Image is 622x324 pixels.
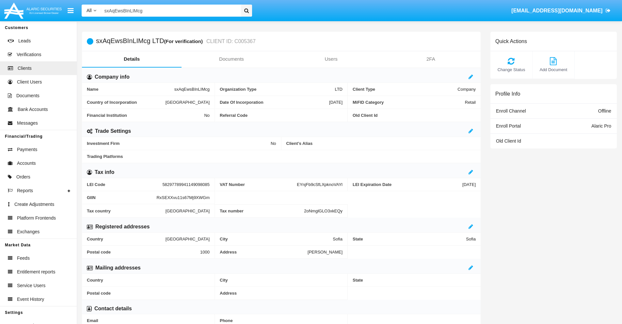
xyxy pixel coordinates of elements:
[101,5,239,17] input: Search
[353,278,476,283] span: State
[182,51,281,67] a: Documents
[353,87,457,92] span: Client Type
[14,201,54,208] span: Create Adjustments
[95,223,150,230] h6: Registered addresses
[271,141,276,146] span: No
[381,51,481,67] a: 2FA
[94,305,132,312] h6: Contact details
[220,182,297,187] span: VAT Number
[95,264,141,271] h6: Mailing addresses
[17,296,44,303] span: Event History
[17,228,40,235] span: Exchanges
[466,237,476,241] span: Sofia
[87,237,166,241] span: Country
[87,154,476,159] span: Trading Platforms
[18,106,48,113] span: Bank Accounts
[96,38,256,45] h5: sxAqEwsBInLIMcg LTD
[166,237,210,241] span: [GEOGRAPHIC_DATA]
[87,87,174,92] span: Name
[496,123,521,129] span: Enroll Portal
[220,237,333,241] span: City
[495,38,527,44] h6: Quick Actions
[16,174,30,180] span: Orders
[95,169,114,176] h6: Tax info
[496,108,526,114] span: Enroll Channel
[82,51,182,67] a: Details
[220,278,343,283] span: City
[353,113,476,118] span: Old Client Id
[166,208,210,213] span: [GEOGRAPHIC_DATA]
[3,1,63,20] img: Logo image
[591,123,611,129] span: Alaric Pro
[335,87,343,92] span: LTD
[204,113,210,118] span: No
[304,208,343,213] span: 2oNmglGLO3xkEQy
[17,146,37,153] span: Payments
[598,108,611,114] span: Offline
[281,51,381,67] a: Users
[353,237,466,241] span: State
[87,291,210,296] span: Postal code
[496,138,521,144] span: Old Client Id
[457,87,476,92] span: Company
[87,195,156,200] span: GIIN
[329,100,343,105] span: [DATE]
[508,2,614,20] a: [EMAIL_ADDRESS][DOMAIN_NAME]
[87,8,92,13] span: All
[16,92,40,99] span: Documents
[95,73,130,81] h6: Company info
[220,250,308,255] span: Address
[353,100,465,105] span: MiFID Category
[156,195,210,200] span: RxSEXXvu11s67Mj9XWGm
[205,39,256,44] small: CLIENT ID: C005367
[87,100,166,105] span: Country of Incorporation
[17,79,42,85] span: Client Users
[220,291,343,296] span: Address
[220,87,335,92] span: Organization Type
[495,91,520,97] h6: Profile Info
[220,318,343,323] span: Phone
[220,208,304,213] span: Tax number
[162,182,210,187] span: 58297789941149098085
[18,65,32,72] span: Clients
[220,113,343,118] span: Referral Code
[308,250,343,255] span: [PERSON_NAME]
[87,278,210,283] span: Country
[220,100,329,105] span: Date Of Incorporation
[17,187,33,194] span: Reports
[87,250,200,255] span: Postal code
[286,141,476,146] span: Client’s Alias
[174,87,210,92] span: sxAqEwsBInLIMcg
[95,128,131,135] h6: Trade Settings
[87,318,210,323] span: Email
[87,141,271,146] span: Investment Firm
[353,182,462,187] span: LEI Expiration Date
[87,113,204,118] span: Financial Institution
[494,67,529,73] span: Change Status
[333,237,343,241] span: Sofia
[82,7,101,14] a: All
[17,282,45,289] span: Service Users
[18,38,31,44] span: Leads
[17,120,38,127] span: Messages
[166,100,210,105] span: [GEOGRAPHIC_DATA]
[297,182,343,187] span: EYnjFb9cSfLXpknoVAYl
[462,182,476,187] span: [DATE]
[511,8,602,13] span: [EMAIL_ADDRESS][DOMAIN_NAME]
[465,100,476,105] span: Retail
[87,182,162,187] span: LEI Code
[87,208,166,213] span: Tax country
[17,51,41,58] span: Verifications
[17,269,56,275] span: Entitlement reports
[17,255,30,262] span: Feeds
[164,38,205,45] div: (For verification)
[200,250,210,255] span: 1000
[536,67,571,73] span: Add Document
[17,215,56,222] span: Platform Frontends
[17,160,36,167] span: Accounts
